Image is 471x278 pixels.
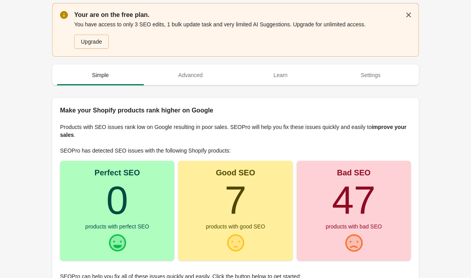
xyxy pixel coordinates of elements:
span: Settings [327,68,414,82]
p: Your are on the free plan. [74,10,411,20]
a: Upgrade [74,35,109,49]
div: products with good SEO [206,224,265,229]
span: Advanced [147,68,234,82]
button: Learn [235,65,326,85]
div: products with bad SEO [326,224,382,229]
button: Settings [326,65,416,85]
div: Bad SEO [337,169,371,177]
span: Simple [57,68,144,82]
button: Advanced [146,65,236,85]
p: Products with SEO issues rank low on Google resulting in poor sales. SEOPro will help you fix the... [60,123,411,139]
button: Simple [55,65,146,85]
h2: Make your Shopify products rank higher on Google [60,106,411,115]
div: Perfect SEO [95,169,140,177]
turbo-frame: 47 [332,178,376,222]
div: Good SEO [216,169,255,177]
span: Learn [237,68,324,82]
div: You have access to only 3 SEO edits, 1 bulk update task and very limited AI Suggestions. Upgrade ... [74,20,411,50]
turbo-frame: 7 [225,178,246,222]
p: SEOPro has detected SEO issues with the following Shopify products: [60,147,411,155]
div: Upgrade [81,39,102,45]
turbo-frame: 0 [106,178,128,222]
div: products with perfect SEO [85,224,149,229]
